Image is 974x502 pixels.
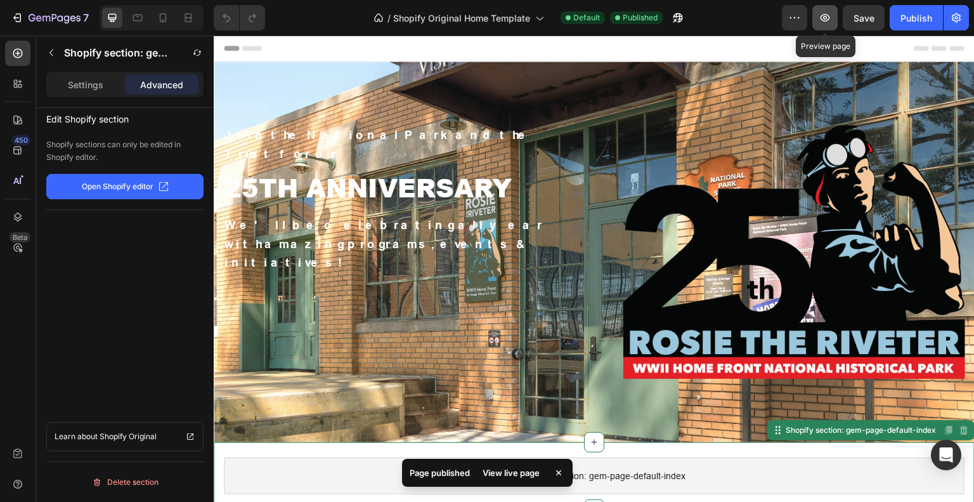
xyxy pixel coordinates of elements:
[5,5,94,30] button: 7
[83,10,89,25] p: 7
[387,11,391,25] span: /
[82,181,153,192] p: Open Shopify editor
[214,5,265,30] div: Undo/Redo
[569,389,725,400] div: Shopify section: gem-page-default-index
[623,12,658,23] span: Published
[410,89,752,344] img: 25TH_LOGO_FINAL_1.webp
[12,135,30,145] div: 450
[64,45,176,60] p: Shopify section: gem-page-default-index
[931,440,961,470] div: Open Intercom Messenger
[475,464,547,482] div: View live page
[46,108,204,127] p: Edit Shopify section
[900,11,932,25] div: Publish
[393,11,530,25] span: Shopify Original Home Template
[100,430,157,443] p: Shopify Original
[309,433,472,448] span: Shopify section: gem-page-default-index
[46,472,204,492] button: Delete section
[46,174,204,199] button: Open Shopify editor
[55,430,98,443] p: Learn about
[92,475,159,490] div: Delete section
[68,78,103,91] p: Settings
[890,5,943,30] button: Publish
[46,422,204,451] a: Learn about Shopify Original
[46,138,204,164] p: Shopify sections can only be edited in Shopify editor.
[573,12,600,23] span: Default
[214,36,974,502] iframe: Design area
[410,466,470,479] p: Page published
[140,78,183,91] p: Advanced
[10,232,30,242] div: Beta
[843,5,885,30] button: Save
[854,13,874,23] span: Save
